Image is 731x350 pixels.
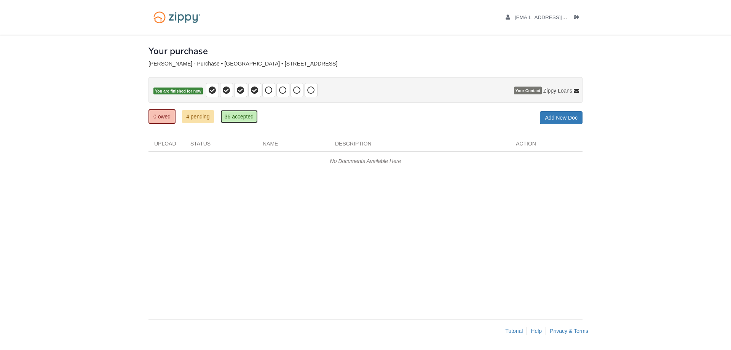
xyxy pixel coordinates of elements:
[531,328,542,334] a: Help
[257,140,329,151] div: Name
[220,110,258,123] a: 36 accepted
[148,46,208,56] h1: Your purchase
[540,111,583,124] a: Add New Doc
[148,8,205,27] img: Logo
[574,14,583,22] a: Log out
[505,328,523,334] a: Tutorial
[550,328,588,334] a: Privacy & Terms
[148,109,176,124] a: 0 owed
[515,14,602,20] span: kreiner_n@yahoo.com
[506,14,602,22] a: edit profile
[510,140,583,151] div: Action
[330,158,401,164] em: No Documents Available Here
[148,61,583,67] div: [PERSON_NAME] - Purchase • [GEOGRAPHIC_DATA] • [STREET_ADDRESS]
[329,140,510,151] div: Description
[543,87,572,94] span: Zippy Loans
[185,140,257,151] div: Status
[148,140,185,151] div: Upload
[514,87,542,94] span: Your Contact
[153,88,203,95] span: You are finished for now
[182,110,214,123] a: 4 pending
